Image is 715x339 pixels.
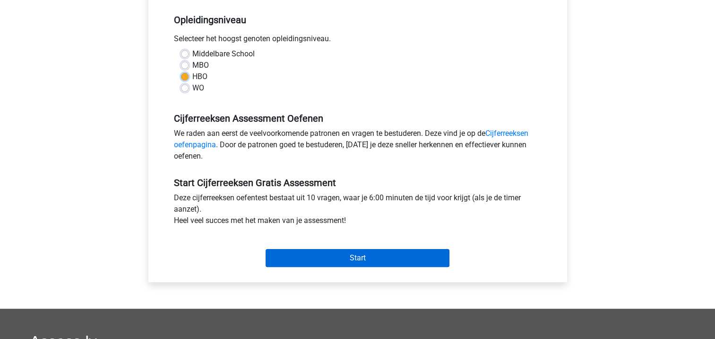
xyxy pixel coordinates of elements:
[167,33,549,48] div: Selecteer het hoogst genoten opleidingsniveau.
[192,48,255,60] label: Middelbare School
[167,128,549,166] div: We raden aan eerst de veelvoorkomende patronen en vragen te bestuderen. Deze vind je op de . Door...
[174,177,542,188] h5: Start Cijferreeksen Gratis Assessment
[174,10,542,29] h5: Opleidingsniveau
[192,60,209,71] label: MBO
[167,192,549,230] div: Deze cijferreeksen oefentest bestaat uit 10 vragen, waar je 6:00 minuten de tijd voor krijgt (als...
[192,82,204,94] label: WO
[174,113,542,124] h5: Cijferreeksen Assessment Oefenen
[266,249,449,267] input: Start
[192,71,207,82] label: HBO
